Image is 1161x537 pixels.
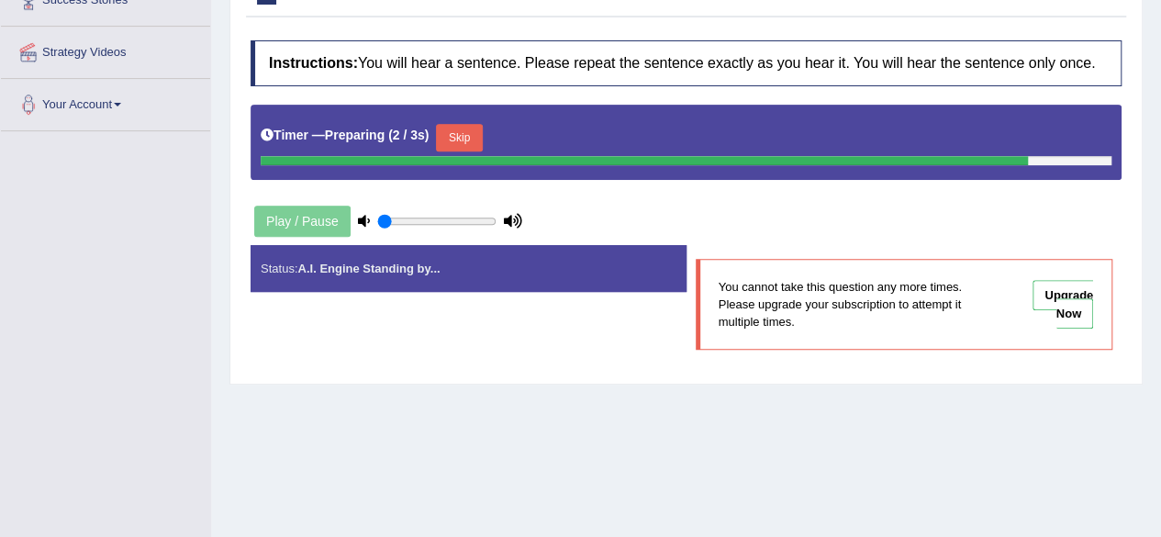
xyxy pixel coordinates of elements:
[1,79,210,125] a: Your Account
[388,128,393,142] b: (
[261,129,429,142] h5: Timer —
[425,128,430,142] b: )
[393,128,425,142] b: 2 / 3s
[325,128,385,142] b: Preparing
[1,27,210,73] a: Strategy Videos
[719,278,999,330] p: You cannot take this question any more times. Please upgrade your subscription to attempt it mult...
[436,124,482,151] button: Skip
[251,245,687,292] div: Status:
[269,55,358,71] b: Instructions:
[251,40,1122,86] h4: You will hear a sentence. Please repeat the sentence exactly as you hear it. You will hear the se...
[1033,280,1093,328] a: Upgrade Now
[297,262,440,275] strong: A.I. Engine Standing by...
